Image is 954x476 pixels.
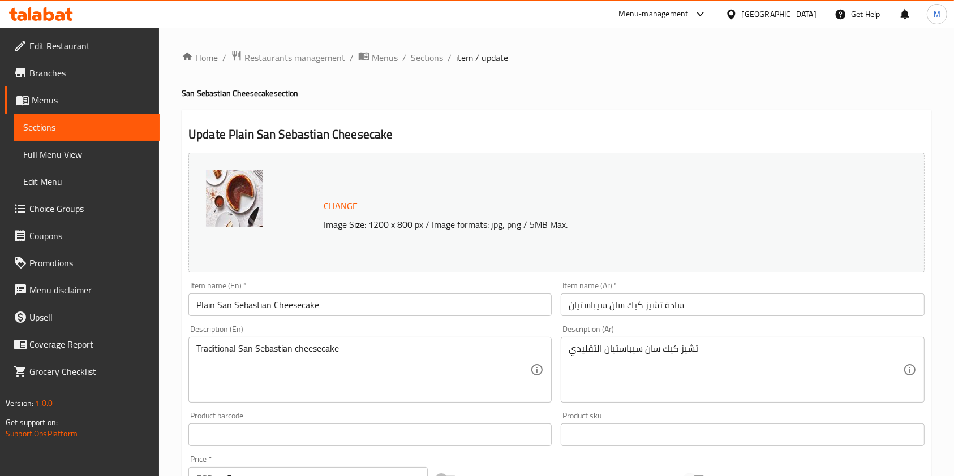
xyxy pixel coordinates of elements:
h4: San Sebastian Cheesecake section [182,88,931,99]
a: Home [182,51,218,64]
span: Upsell [29,310,151,324]
span: Menus [372,51,398,64]
span: Promotions [29,256,151,270]
span: Change [324,198,358,214]
a: Branches [5,59,160,86]
textarea: Traditional San Sebastian cheesecake [196,343,530,397]
span: Version: [6,396,33,410]
p: Image Size: 1200 x 800 px / Image formats: jpg, png / 5MB Max. [319,218,845,231]
li: / [402,51,406,64]
div: [GEOGRAPHIC_DATA] [742,8,817,20]
a: Edit Restaurant [5,32,160,59]
span: Sections [23,120,151,134]
a: Menus [5,86,160,114]
input: Enter name Ar [561,293,924,316]
a: Choice Groups [5,195,160,222]
a: Grocery Checklist [5,358,160,385]
span: item / update [456,51,508,64]
a: Menus [358,50,398,65]
textarea: تشيز كيك سان سيباستيان التقليدي [569,343,903,397]
a: Coverage Report [5,331,160,358]
a: Sections [411,51,443,64]
a: Edit Menu [14,168,160,195]
input: Please enter product barcode [188,423,552,446]
nav: breadcrumb [182,50,931,65]
a: Full Menu View [14,141,160,168]
li: / [222,51,226,64]
span: Menus [32,93,151,107]
input: Please enter product sku [561,423,924,446]
a: Sections [14,114,160,141]
span: Choice Groups [29,202,151,215]
span: Coupons [29,229,151,243]
span: 1.0.0 [35,396,53,410]
a: Coupons [5,222,160,249]
a: Support.OpsPlatform [6,426,78,441]
input: Enter name En [188,293,552,316]
span: Branches [29,66,151,80]
span: Edit Menu [23,175,151,188]
button: Change [319,194,362,218]
span: M [934,8,940,20]
li: / [350,51,354,64]
span: Restaurants management [244,51,345,64]
a: Menu disclaimer [5,276,160,304]
span: Edit Restaurant [29,39,151,53]
a: Promotions [5,249,160,276]
span: Full Menu View [23,148,151,161]
img: San_Sebastian_Cheese_Cake638740260410133683.jpg [206,170,263,227]
a: Upsell [5,304,160,331]
div: Menu-management [619,7,689,21]
a: Restaurants management [231,50,345,65]
span: Coverage Report [29,337,151,351]
span: Grocery Checklist [29,365,151,378]
span: Get support on: [6,415,58,430]
span: Menu disclaimer [29,283,151,297]
h2: Update Plain San Sebastian Cheesecake [188,126,925,143]
li: / [448,51,452,64]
